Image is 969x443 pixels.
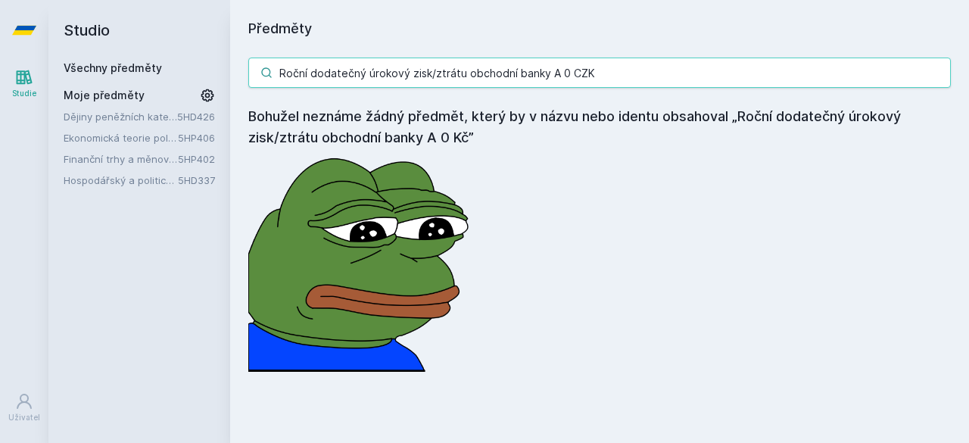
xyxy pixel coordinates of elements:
[178,153,215,165] a: 5HP402
[178,132,215,144] a: 5HP406
[64,151,178,167] a: Finanční trhy a měnová politika
[178,174,215,186] a: 5HD337
[248,58,951,88] input: Název nebo ident předmětu…
[64,89,145,101] font: Moje předměty
[64,174,353,186] font: Hospodářský a politický vývoj Dálného východu ve 20. století
[12,89,36,98] font: Studie
[64,130,178,145] a: Ekonomická teorie politiky
[64,21,110,39] font: Studio
[64,132,187,144] font: Ekonomická teorie politiky
[64,109,177,124] a: Dějiny peněžních kategorií a institucí
[3,385,45,431] a: Uživatel
[64,153,212,165] font: Finanční trhy a měnová politika
[248,20,312,36] font: Předměty
[8,413,40,422] font: Uživatel
[64,173,178,188] a: Hospodářský a politický vývoj Dálného východu ve 20. století
[177,111,215,123] a: 5HD426
[64,111,238,123] font: Dějiny peněžních kategorií a institucí
[3,61,45,107] a: Studie
[248,108,901,145] font: Bohužel neznáme žádný předmět, který by v názvu nebo identu obsahoval „Roční dodatečný úrokový zi...
[248,148,475,372] img: error_picture.png
[64,61,162,74] a: Všechny předměty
